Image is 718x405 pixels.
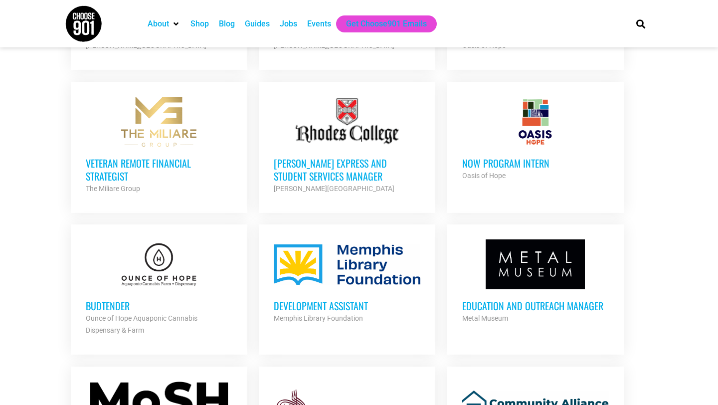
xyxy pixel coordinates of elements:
[219,18,235,30] a: Blog
[274,41,394,49] strong: [PERSON_NAME][GEOGRAPHIC_DATA]
[274,157,420,183] h3: [PERSON_NAME] Express and Student Services Manager
[71,82,247,209] a: Veteran Remote Financial Strategist The Miliare Group
[307,18,331,30] a: Events
[462,172,506,180] strong: Oasis of Hope
[462,314,508,322] strong: Metal Museum
[274,185,394,193] strong: [PERSON_NAME][GEOGRAPHIC_DATA]
[462,41,506,49] strong: Oasis of Hope
[86,314,197,334] strong: Ounce of Hope Aquaponic Cannabis Dispensary & Farm
[86,157,232,183] h3: Veteran Remote Financial Strategist
[86,299,232,312] h3: Budtender
[71,224,247,351] a: Budtender Ounce of Hope Aquaponic Cannabis Dispensary & Farm
[143,15,185,32] div: About
[259,82,435,209] a: [PERSON_NAME] Express and Student Services Manager [PERSON_NAME][GEOGRAPHIC_DATA]
[148,18,169,30] a: About
[633,15,649,32] div: Search
[245,18,270,30] a: Guides
[274,299,420,312] h3: Development Assistant
[143,15,619,32] nav: Main nav
[86,185,140,193] strong: The Miliare Group
[259,224,435,339] a: Development Assistant Memphis Library Foundation
[190,18,209,30] a: Shop
[462,157,609,170] h3: NOW Program Intern
[274,314,363,322] strong: Memphis Library Foundation
[447,224,624,339] a: Education and Outreach Manager Metal Museum
[86,41,206,49] strong: [PERSON_NAME][GEOGRAPHIC_DATA]
[280,18,297,30] a: Jobs
[447,82,624,197] a: NOW Program Intern Oasis of Hope
[346,18,427,30] a: Get Choose901 Emails
[462,299,609,312] h3: Education and Outreach Manager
